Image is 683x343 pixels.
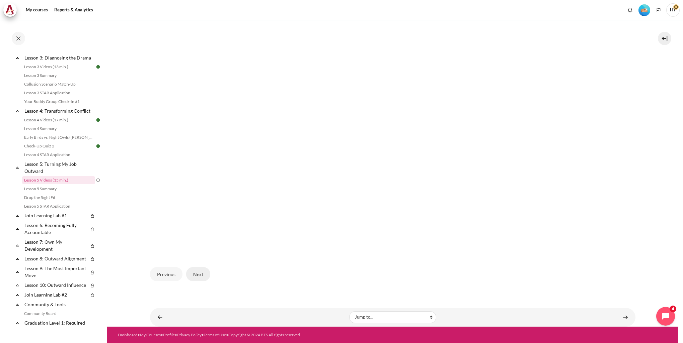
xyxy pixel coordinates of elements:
[638,4,650,16] img: Level #2
[22,116,95,124] a: Lesson 4 Videos (17 min.)
[14,54,21,61] span: Collapse
[23,221,88,237] a: Lesson 6: Becoming Fully Accountable
[14,212,21,219] span: Collapse
[23,237,88,253] a: Lesson 7: Own My Development
[23,106,95,115] a: Lesson 4: Transforming Conflict
[14,301,21,308] span: Collapse
[140,332,161,337] a: My Courses
[23,264,88,280] a: Lesson 9: The Most Important Move
[14,108,21,114] span: Collapse
[52,3,95,17] a: Reports & Analytics
[23,280,88,290] a: Lesson 10: Outward Influence
[23,3,50,17] a: My courses
[95,64,101,70] img: Done
[14,320,21,326] span: Collapse
[14,292,21,298] span: Collapse
[3,3,20,17] a: Architeck Architeck
[14,268,21,275] span: Collapse
[636,4,653,16] a: Level #2
[22,89,95,97] a: Lesson 3 STAR Application
[625,5,635,15] div: Show notification window with no new notifications
[666,3,680,17] span: HT
[22,310,95,318] a: Community Board
[619,311,632,324] a: Lesson 5 Summary ►
[666,3,680,17] a: User menu
[22,133,95,141] a: Early Birds vs. Night Owls ([PERSON_NAME]'s Story)
[654,5,664,15] button: Languages
[23,300,95,309] a: Community & Tools
[14,164,21,171] span: Collapse
[95,177,101,183] img: To do
[177,332,202,337] a: Privacy Policy
[22,63,95,71] a: Lesson 3 Videos (13 min.)
[23,290,88,299] a: Join Learning Lab #2
[22,72,95,80] a: Lesson 3 Summary
[5,5,15,15] img: Architeck
[14,282,21,289] span: Collapse
[22,202,95,210] a: Lesson 5 STAR Application
[228,332,300,337] a: Copyright © 2024 BTS All rights reserved
[22,151,95,159] a: Lesson 4 STAR Application
[22,98,95,106] a: Your Buddy Group Check-In #1
[163,332,175,337] a: Profile
[186,267,210,281] button: Next
[118,332,425,338] div: • • • • •
[23,254,88,263] a: Lesson 8: Outward Alignment
[14,255,21,262] span: Collapse
[95,117,101,123] img: Done
[23,53,95,62] a: Lesson 3: Diagnosing the Drama
[153,311,167,324] a: ◄ Lesson 4 STAR Application
[22,142,95,150] a: Check-Up Quiz 2
[95,143,101,149] img: Done
[23,211,88,220] a: Join Learning Lab #1
[22,176,95,184] a: Lesson 5 Videos (15 min.)
[22,80,95,88] a: Collusion Scenario Match-Up
[118,332,138,337] a: Dashboard
[204,332,226,337] a: Terms of Use
[23,159,95,176] a: Lesson 5: Turning My Job Outward
[23,318,95,327] a: Graduation Level 1: Required
[22,194,95,202] a: Drop the Right Fit
[14,242,21,249] span: Collapse
[22,125,95,133] a: Lesson 4 Summary
[22,185,95,193] a: Lesson 5 Summary
[14,225,21,232] span: Collapse
[150,267,182,281] button: Previous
